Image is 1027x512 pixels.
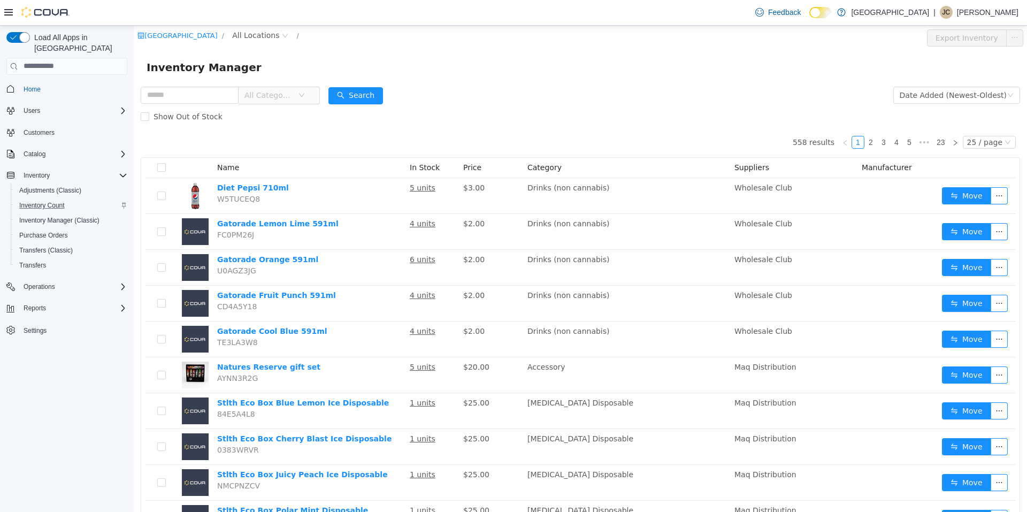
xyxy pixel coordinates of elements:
[19,169,127,182] span: Inventory
[818,114,825,120] i: icon: right
[83,480,234,489] a: Stlth Eco Box Polar Mint Disposable
[276,373,302,381] u: 1 units
[728,137,778,146] span: Manufacturer
[83,301,194,310] a: Gatorade Cool Blue 591ml
[2,81,132,97] button: Home
[19,169,54,182] button: Inventory
[24,304,46,312] span: Reports
[19,186,81,195] span: Adjustments (Classic)
[751,2,805,23] a: Feedback
[11,243,132,258] button: Transfers (Classic)
[808,197,857,215] button: icon: swapMove
[744,111,756,123] a: 3
[15,214,104,227] a: Inventory Manager (Classic)
[15,184,127,197] span: Adjustments (Classic)
[933,6,936,19] p: |
[15,244,77,257] a: Transfers (Classic)
[15,199,127,212] span: Inventory Count
[601,445,663,453] span: Maq Distribution
[83,158,155,166] a: Diet Pepsi 710ml
[19,148,127,161] span: Catalog
[48,444,75,470] img: Stlth Eco Box Juicy Peach Ice Disposable placeholder
[809,7,832,18] input: Dark Mode
[2,147,132,162] button: Catalog
[808,448,857,465] button: icon: swapMove
[389,439,596,475] td: [MEDICAL_DATA] Disposable
[389,188,596,224] td: Drinks (non cannabis)
[857,412,874,430] button: icon: ellipsis
[389,296,596,332] td: Drinks (non cannabis)
[24,150,45,158] span: Catalog
[83,384,121,393] span: 84E5A4L8
[276,480,302,489] u: 1 units
[957,6,1018,19] p: [PERSON_NAME]
[19,302,50,315] button: Reports
[833,111,869,123] div: 25 / page
[6,77,127,366] nav: Complex example
[857,233,874,250] button: icon: ellipsis
[15,184,86,197] a: Adjustments (Classic)
[857,484,874,501] button: icon: ellipsis
[851,6,929,19] p: [GEOGRAPHIC_DATA]
[601,158,658,166] span: Wholesale Club
[48,336,75,363] img: Natures Reserve gift set hero shot
[329,480,356,489] span: $25.00
[766,62,873,78] div: Date Added (Newest-Oldest)
[48,408,75,434] img: Stlth Eco Box Cherry Blast Ice Disposable placeholder
[15,259,127,272] span: Transfers
[782,110,799,123] li: Next 5 Pages
[601,337,663,346] span: Maq Distribution
[24,171,50,180] span: Inventory
[30,32,127,54] span: Load All Apps in [GEOGRAPHIC_DATA]
[24,326,47,335] span: Settings
[48,300,75,327] img: Gatorade Cool Blue 591ml placeholder
[19,280,59,293] button: Operations
[857,377,874,394] button: icon: ellipsis
[871,113,877,121] i: icon: down
[2,125,132,140] button: Customers
[19,323,127,337] span: Settings
[276,445,302,453] u: 1 units
[394,137,428,146] span: Category
[19,148,50,161] button: Catalog
[19,231,68,240] span: Purchase Orders
[2,279,132,294] button: Operations
[800,111,815,123] a: 23
[718,111,730,123] a: 1
[276,301,302,310] u: 4 units
[163,6,165,14] span: /
[601,301,658,310] span: Wholesale Club
[329,301,351,310] span: $2.00
[329,409,356,417] span: $25.00
[24,282,55,291] span: Operations
[16,87,93,95] span: Show Out of Stock
[21,7,70,18] img: Cova
[83,409,258,417] a: Stlth Eco Box Cherry Blast Ice Disposable
[329,337,356,346] span: $20.00
[705,110,718,123] li: Previous Page
[11,213,132,228] button: Inventory Manager (Classic)
[389,475,596,511] td: [MEDICAL_DATA] Disposable
[329,137,348,146] span: Price
[873,66,880,74] i: icon: down
[329,194,351,202] span: $2.00
[15,244,127,257] span: Transfers (Classic)
[276,230,302,238] u: 6 units
[19,83,45,96] a: Home
[757,111,769,123] a: 4
[276,137,306,146] span: In Stock
[857,162,874,179] button: icon: ellipsis
[601,194,658,202] span: Wholesale Club
[195,62,249,79] button: icon: searchSearch
[24,85,41,94] span: Home
[4,6,11,13] i: icon: shop
[718,110,731,123] li: 1
[83,265,202,274] a: Gatorade Fruit Punch 591ml
[276,409,302,417] u: 1 units
[808,162,857,179] button: icon: swapMove
[708,114,715,120] i: icon: left
[731,110,744,123] li: 2
[19,104,44,117] button: Users
[19,302,127,315] span: Reports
